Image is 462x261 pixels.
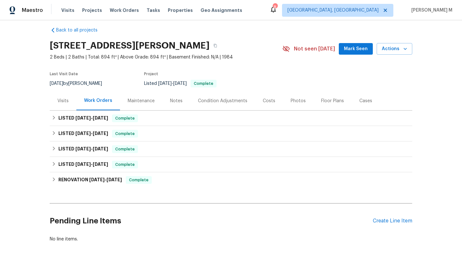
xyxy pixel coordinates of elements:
[144,81,217,86] span: Listed
[294,46,335,52] span: Not seen [DATE]
[170,98,183,104] div: Notes
[50,111,412,126] div: LISTED [DATE]-[DATE]Complete
[50,206,373,236] h2: Pending Line Items
[93,116,108,120] span: [DATE]
[377,43,412,55] button: Actions
[287,7,379,14] span: [GEOGRAPHIC_DATA], [GEOGRAPHIC_DATA]
[113,161,137,168] span: Complete
[409,7,452,14] span: [PERSON_NAME] M
[50,27,111,33] a: Back to all projects
[58,176,122,184] h6: RENOVATION
[113,130,137,137] span: Complete
[50,72,78,76] span: Last Visit Date
[61,7,74,14] span: Visits
[75,162,91,166] span: [DATE]
[128,98,155,104] div: Maintenance
[201,7,242,14] span: Geo Assignments
[113,115,137,122] span: Complete
[263,98,275,104] div: Costs
[339,43,373,55] button: Mark Seen
[50,126,412,141] div: LISTED [DATE]-[DATE]Complete
[113,146,137,152] span: Complete
[75,147,91,151] span: [DATE]
[58,161,108,168] h6: LISTED
[75,162,108,166] span: -
[75,131,108,136] span: -
[291,98,306,104] div: Photos
[210,40,221,51] button: Copy Address
[321,98,344,104] div: Floor Plans
[273,4,277,10] div: 8
[93,162,108,166] span: [DATE]
[50,80,110,87] div: by [PERSON_NAME]
[58,145,108,153] h6: LISTED
[147,8,160,13] span: Tasks
[93,131,108,136] span: [DATE]
[50,141,412,157] div: LISTED [DATE]-[DATE]Complete
[198,98,247,104] div: Condition Adjustments
[50,81,63,86] span: [DATE]
[168,7,193,14] span: Properties
[89,177,122,182] span: -
[58,114,108,122] h6: LISTED
[82,7,102,14] span: Projects
[191,82,216,85] span: Complete
[50,236,412,242] div: No line items.
[359,98,372,104] div: Cases
[75,116,91,120] span: [DATE]
[84,97,112,104] div: Work Orders
[344,45,368,53] span: Mark Seen
[57,98,69,104] div: Visits
[110,7,139,14] span: Work Orders
[75,116,108,120] span: -
[382,45,407,53] span: Actions
[173,81,187,86] span: [DATE]
[158,81,187,86] span: -
[126,177,151,183] span: Complete
[89,177,105,182] span: [DATE]
[22,7,43,14] span: Maestro
[50,42,210,49] h2: [STREET_ADDRESS][PERSON_NAME]
[50,172,412,188] div: RENOVATION [DATE]-[DATE]Complete
[58,130,108,138] h6: LISTED
[93,147,108,151] span: [DATE]
[144,72,158,76] span: Project
[75,131,91,136] span: [DATE]
[107,177,122,182] span: [DATE]
[50,54,282,60] span: 2 Beds | 2 Baths | Total: 894 ft² | Above Grade: 894 ft² | Basement Finished: N/A | 1984
[373,218,412,224] div: Create Line Item
[158,81,172,86] span: [DATE]
[50,157,412,172] div: LISTED [DATE]-[DATE]Complete
[75,147,108,151] span: -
